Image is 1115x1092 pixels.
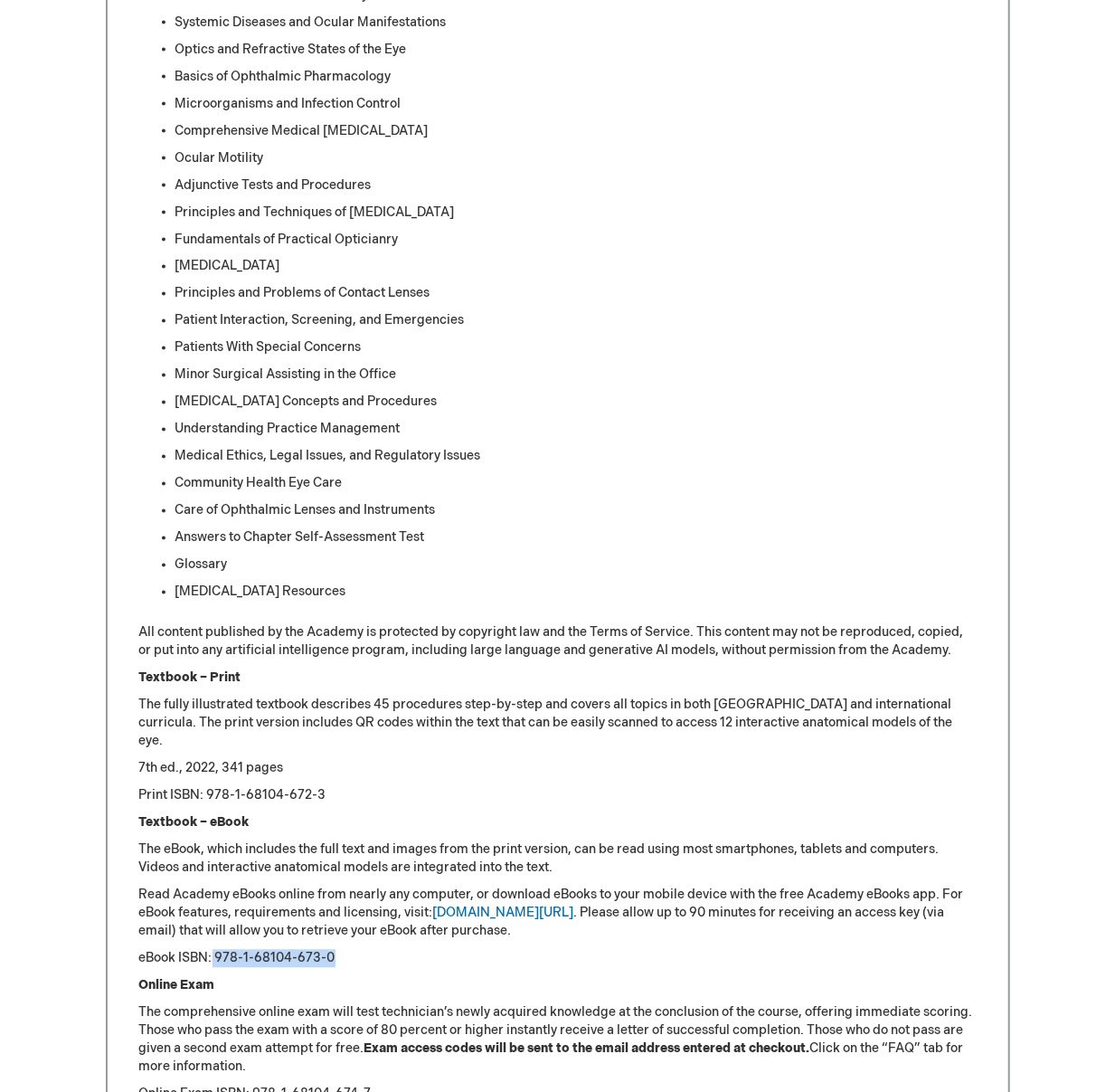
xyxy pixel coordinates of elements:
[175,312,977,330] li: Patient Interaction, Screening, and Emergencies
[364,1041,810,1057] strong: Exam access codes will be sent to the email address entered at checkout.
[175,475,977,493] li: Community Health Eye Care
[139,697,977,751] p: The fully illustrated textbook describes 45 procedures step-by-step and covers all topics in both...
[175,339,977,357] li: Patients With Special Concerns
[175,68,977,86] li: Basics of Ophthalmic Pharmacology
[175,421,977,439] li: Understanding Practice Management
[175,556,977,574] li: Glossary
[139,978,215,993] strong: Online Exam
[433,906,574,921] a: [DOMAIN_NAME][URL]
[175,285,977,303] li: Principles and Problems of Contact Lenses
[139,950,977,968] p: eBook ISBN: 978-1-68104-673-0
[175,204,977,222] li: Principles and Techniques of [MEDICAL_DATA]
[139,841,977,878] p: The eBook, which includes the full text and images from the print version, can be read using most...
[175,14,977,32] li: Systemic Diseases and Ocular Manifestations
[139,1004,977,1077] p: The comprehensive online exam will test technician’s newly acquired knowledge at the conclusion o...
[175,448,977,466] li: Medical Ethics, Legal Issues, and Regulatory Issues
[175,584,977,602] li: [MEDICAL_DATA] Resources
[175,366,977,385] li: Minor Surgical Assisting in the Office
[175,95,977,113] li: Microorganisms and Infection Control
[139,787,977,805] p: Print ISBN: 978-1-68104-672-3
[175,502,977,520] li: Care of Ophthalmic Lenses and Instruments
[139,887,977,941] p: Read Academy eBooks online from nearly any computer, or download eBooks to your mobile device wit...
[175,258,977,276] li: [MEDICAL_DATA]
[175,41,977,59] li: Optics and Refractive States of the Eye
[175,149,977,167] li: Ocular Motility
[175,122,977,140] li: Comprehensive Medical [MEDICAL_DATA]
[175,176,977,195] li: Adjunctive Tests and Procedures
[175,394,977,412] li: [MEDICAL_DATA] Concepts and Procedures
[139,815,250,831] strong: Textbook – eBook
[139,760,977,778] p: 7th ed., 2022, 341 pages
[139,670,241,686] strong: Textbook – Print
[139,624,977,660] p: All content published by the Academy is protected by copyright law and the Terms of Service. This...
[175,529,977,547] li: Answers to Chapter Self-Assessment Test
[175,231,977,249] li: Fundamentals of Practical Opticianry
